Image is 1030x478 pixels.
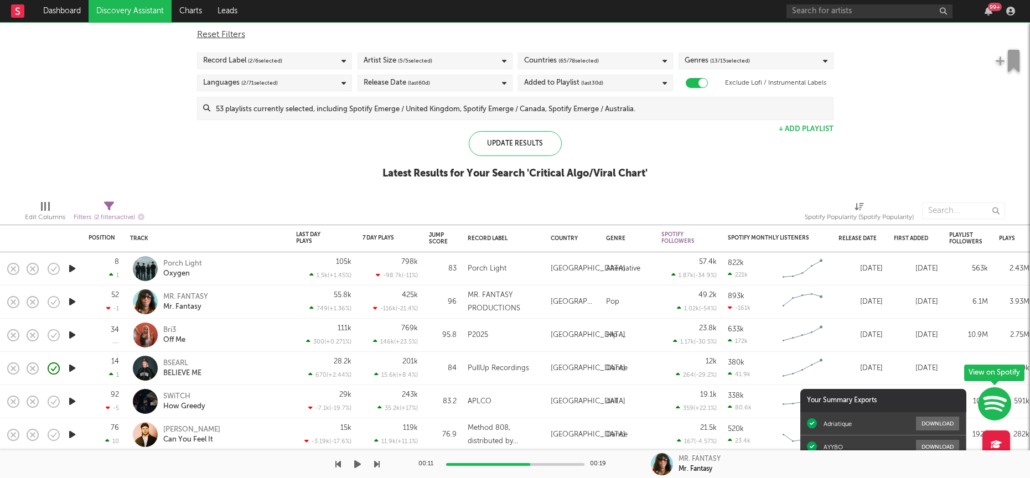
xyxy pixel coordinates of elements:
[728,293,744,300] div: 893k
[728,259,744,267] div: 822k
[25,211,65,224] div: Edit Columns
[949,428,988,441] div: 192k
[524,54,599,67] div: Countries
[839,362,883,375] div: [DATE]
[679,454,721,464] div: MR. FANTASY
[606,235,645,242] div: Genre
[551,428,625,441] div: [GEOGRAPHIC_DATA]
[698,292,717,299] div: 49.2k
[728,235,811,241] div: Spotify Monthly Listeners
[999,329,1029,342] div: 2.75M
[408,76,430,90] span: (last 60 d)
[551,362,625,375] div: [GEOGRAPHIC_DATA]
[468,329,488,342] div: P2025
[661,231,700,245] div: Spotify Followers
[949,329,988,342] div: 10.9M
[197,28,834,41] div: Reset Filters
[949,362,988,375] div: 1.42M
[916,440,959,454] button: Download
[336,258,351,266] div: 105k
[551,295,595,309] div: [GEOGRAPHIC_DATA]
[949,262,988,276] div: 563k
[374,371,418,378] div: 15.6k ( +8.4 % )
[106,404,119,412] div: -5
[429,262,457,276] div: 83
[374,438,418,445] div: 11.9k ( +11.1 % )
[308,404,351,412] div: -7.1k ( -19.7 % )
[163,269,202,279] div: Oxygen
[964,365,1024,381] div: View on Spotify
[111,391,119,398] div: 92
[894,329,938,342] div: [DATE]
[163,392,205,412] a: SWiTCHHow Greedy
[163,325,185,345] a: Bri3Off Me
[163,335,185,345] div: Off Me
[839,235,877,242] div: Release Date
[679,464,712,474] div: Mr. Fantasy
[728,371,750,378] div: 41.9k
[706,358,717,365] div: 12k
[163,292,208,302] div: MR. FANTASY
[606,395,618,408] div: drill
[551,235,589,242] div: Country
[551,262,625,276] div: [GEOGRAPHIC_DATA]
[728,404,752,411] div: 80.6k
[163,392,205,402] div: SWiTCH
[402,292,418,299] div: 425k
[699,325,717,332] div: 23.8k
[824,443,843,451] div: AYYBO
[778,288,827,316] svg: Chart title
[74,211,144,225] div: Filters
[999,262,1029,276] div: 2.43M
[949,232,982,245] div: Playlist Followers
[241,76,278,90] span: ( 2 / 71 selected)
[524,76,603,90] div: Added to Playlist
[824,420,852,428] div: Adriatique
[309,305,351,312] div: 749 ( +1.36 % )
[377,404,418,412] div: 35.2k ( +17 % )
[894,295,938,309] div: [DATE]
[839,262,883,276] div: [DATE]
[334,358,351,365] div: 28.2k
[725,76,826,90] label: Exclude Lofi / Instrumental Labels
[805,197,914,229] div: Spotify Popularity (Spotify Popularity)
[728,437,750,444] div: 23.4k
[163,368,201,378] div: BELIEVE ME
[382,167,648,180] div: Latest Results for Your Search ' Critical Algo/Viral Chart '
[676,371,717,378] div: 264 ( -29.2 % )
[728,359,744,366] div: 380k
[210,97,833,119] input: 53 playlists currently selected, including Spotify Emerge / United Kingdom, Spotify Emerge / Cana...
[999,235,1015,242] div: Plays
[429,232,448,245] div: Jump Score
[894,235,933,242] div: First Added
[778,321,827,349] svg: Chart title
[468,422,540,448] div: Method 808, distributed by gamma.
[304,438,351,445] div: -3.19k ( -17.6 % )
[551,329,625,342] div: [GEOGRAPHIC_DATA]
[203,76,278,90] div: Languages
[778,255,827,283] svg: Chart title
[728,425,744,433] div: 520k
[163,402,205,412] div: How Greedy
[203,54,282,67] div: Record Label
[109,371,119,378] div: 1
[805,211,914,224] div: Spotify Popularity (Spotify Popularity)
[398,54,432,67] span: ( 5 / 5 selected)
[606,329,650,342] div: Hip-Hop/Rap
[401,325,418,332] div: 769k
[109,272,119,279] div: 1
[402,391,418,398] div: 243k
[89,235,115,241] div: Position
[700,391,717,398] div: 19.1k
[894,262,938,276] div: [DATE]
[105,438,119,445] div: 10
[25,197,65,229] div: Edit Columns
[685,54,750,67] div: Genres
[163,292,208,312] a: MR. FANTASYMr. Fantasy
[606,428,628,441] div: Dance
[111,292,119,299] div: 52
[402,358,418,365] div: 201k
[606,295,619,309] div: Pop
[111,358,119,365] div: 14
[778,421,827,449] svg: Chart title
